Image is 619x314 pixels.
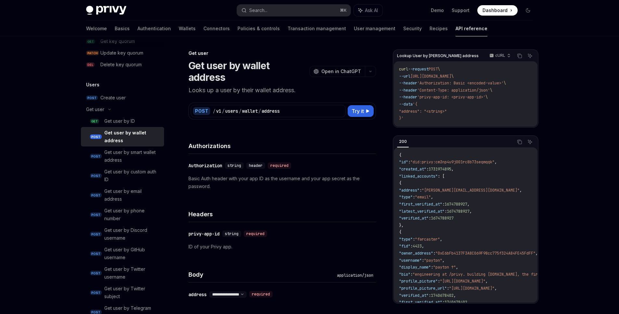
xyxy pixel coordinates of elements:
span: { [399,230,401,235]
span: --header [399,81,417,86]
div: users [225,108,238,114]
span: : [419,188,422,193]
h4: Authorizations [188,142,376,150]
span: : [426,167,429,172]
span: Lookup User by [PERSON_NAME] address [397,53,479,58]
span: \ [438,67,440,72]
span: , [454,293,456,298]
p: Basic Auth header with your app ID as the username and your app secret as the password. [188,175,376,190]
span: "address": "<string>" [399,109,447,114]
button: Ask AI [354,5,382,16]
span: , [467,300,470,305]
a: GETGet user by ID [81,115,164,127]
span: : [445,209,447,214]
span: string [227,163,241,168]
span: : [422,258,424,263]
span: "0xE6bFb4137F3A8C069F98cc775f324A84FE45FdFF" [435,251,535,256]
span: "created_at" [399,167,426,172]
span: --request [408,67,429,72]
span: 4423 [413,244,422,249]
span: "linked_accounts" [399,174,438,179]
div: / [213,108,215,114]
div: Get user [86,106,104,113]
span: 1740678402 [431,293,454,298]
span: "verified_at" [399,293,429,298]
a: POSTGet user by smart wallet address [81,146,164,166]
a: Dashboard [477,5,518,16]
div: Create user [100,94,126,102]
span: Dashboard [483,7,508,14]
a: Basics [115,21,130,36]
span: GET [90,119,99,124]
span: : [433,251,435,256]
span: , [422,244,424,249]
span: POST [90,251,102,256]
div: Get user by Discord username [104,226,160,242]
span: : [ [438,174,445,179]
div: privy-app-id [188,231,220,237]
span: , [456,265,458,270]
span: , [495,159,497,165]
a: Wallets [179,21,196,36]
div: Get user by GitHub username [104,246,160,261]
a: POSTCreate user [81,92,164,104]
button: Toggle dark mode [523,5,533,16]
div: required [244,231,267,237]
span: : [429,216,431,221]
span: Open in ChatGPT [321,68,361,75]
p: Looks up a user by their wallet address. [188,86,376,95]
span: 1740678402 [445,300,467,305]
a: PATCHUpdate key quorum [81,47,164,59]
span: --header [399,94,417,100]
span: 1674788927 [431,216,454,221]
a: POSTGet user by custom auth ID [81,166,164,185]
span: POST [90,271,102,276]
span: , [451,167,454,172]
span: Try it [352,107,364,115]
a: POSTGet user by email address [81,185,164,205]
span: : [408,159,410,165]
span: 1674788927 [445,202,467,207]
span: POST [429,67,438,72]
h4: Headers [188,210,376,219]
span: "latest_verified_at" [399,209,445,214]
span: "profile_picture_url" [399,286,447,291]
span: { [399,153,401,158]
span: --header [399,88,417,93]
img: dark logo [86,6,126,15]
span: POST [90,212,102,217]
span: header [249,163,263,168]
span: , [470,209,472,214]
a: POSTGet user by GitHub username [81,244,164,263]
h1: Get user by wallet address [188,60,307,83]
span: "id" [399,159,408,165]
a: Welcome [86,21,107,36]
span: "[PERSON_NAME][EMAIL_ADDRESS][DOMAIN_NAME]" [422,188,520,193]
h4: Body [188,270,334,279]
span: 1731974895 [429,167,451,172]
span: "type" [399,237,413,242]
span: , [485,279,488,284]
a: Recipes [430,21,448,36]
div: Get user by ID [104,117,135,125]
div: Get user by Twitter subject [104,285,160,300]
button: cURL [486,50,513,61]
p: ID of your Privy app. [188,243,376,251]
span: : [431,265,433,270]
a: POSTGet user by phone number [81,205,164,224]
button: Ask AI [526,52,534,60]
span: , [535,251,538,256]
span: "first_verified_at" [399,300,442,305]
span: "first_verified_at" [399,202,442,207]
span: \ [490,88,492,93]
span: : [442,300,445,305]
span: POST [90,193,102,198]
span: : [438,279,440,284]
div: Update key quorum [100,49,143,57]
span: ⌘ K [340,8,347,13]
span: Ask AI [365,7,378,14]
div: Get user by custom auth ID [104,168,160,183]
div: Delete key quorum [100,61,142,69]
span: "payton ↑" [433,265,456,270]
span: "fid" [399,244,410,249]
